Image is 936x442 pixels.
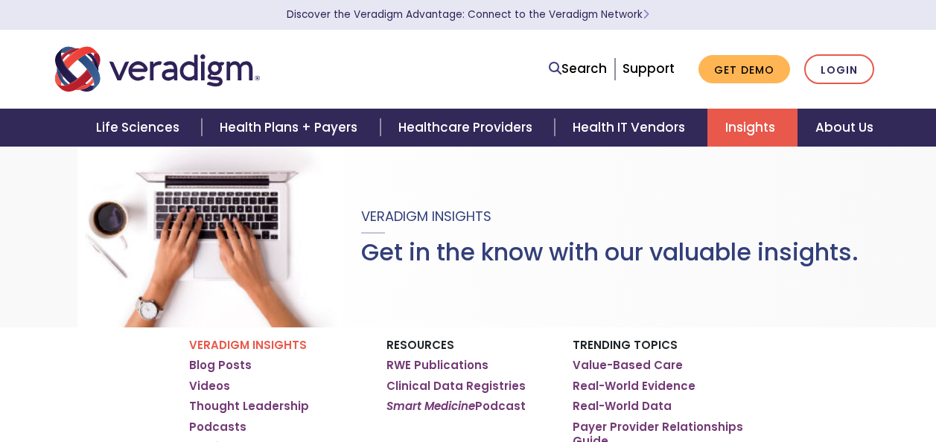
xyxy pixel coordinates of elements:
a: About Us [797,109,891,147]
a: Health IT Vendors [555,109,707,147]
a: Login [804,54,874,85]
a: Real-World Evidence [573,379,695,394]
a: Blog Posts [189,358,252,373]
a: Clinical Data Registries [386,379,526,394]
img: Veradigm logo [55,45,260,94]
a: Videos [189,379,230,394]
a: Health Plans + Payers [202,109,380,147]
a: Value-Based Care [573,358,683,373]
a: Life Sciences [78,109,202,147]
a: Smart MedicinePodcast [386,399,526,414]
a: Insights [707,109,797,147]
a: Get Demo [698,55,790,84]
h1: Get in the know with our valuable insights. [361,238,859,266]
a: RWE Publications [386,358,488,373]
em: Smart Medicine [386,398,475,414]
a: Podcasts [189,420,246,435]
a: Discover the Veradigm Advantage: Connect to the Veradigm NetworkLearn More [287,7,649,22]
a: Healthcare Providers [381,109,555,147]
a: Support [623,60,675,77]
a: Search [549,59,607,79]
a: Thought Leadership [189,399,309,414]
a: Real-World Data [573,399,672,414]
span: Learn More [643,7,649,22]
span: Veradigm Insights [361,207,491,225]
